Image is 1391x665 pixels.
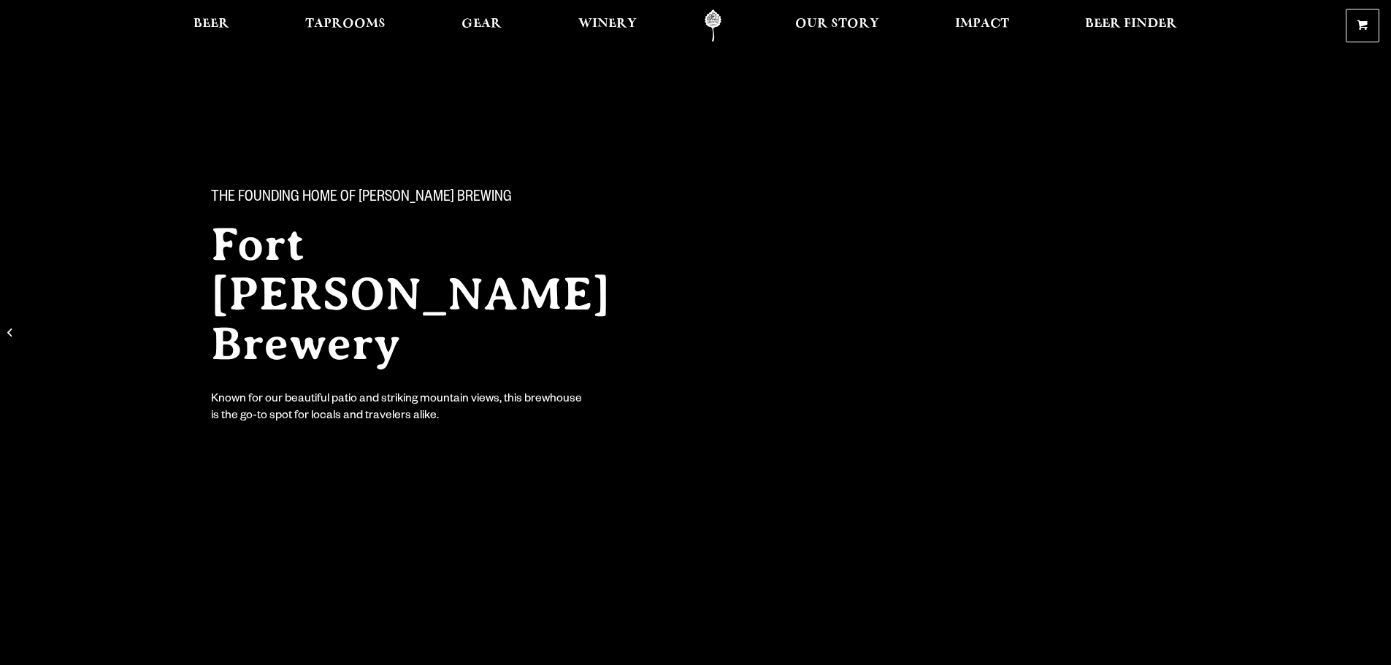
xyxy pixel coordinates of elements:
[184,9,239,42] a: Beer
[686,9,740,42] a: Odell Home
[211,189,512,208] span: The Founding Home of [PERSON_NAME] Brewing
[211,392,585,426] div: Known for our beautiful patio and striking mountain views, this brewhouse is the go-to spot for l...
[1085,18,1177,30] span: Beer Finder
[578,18,637,30] span: Winery
[946,9,1019,42] a: Impact
[461,18,502,30] span: Gear
[211,220,667,369] h2: Fort [PERSON_NAME] Brewery
[305,18,386,30] span: Taprooms
[193,18,229,30] span: Beer
[1076,9,1187,42] a: Beer Finder
[955,18,1009,30] span: Impact
[795,18,879,30] span: Our Story
[296,9,395,42] a: Taprooms
[452,9,511,42] a: Gear
[569,9,646,42] a: Winery
[786,9,889,42] a: Our Story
